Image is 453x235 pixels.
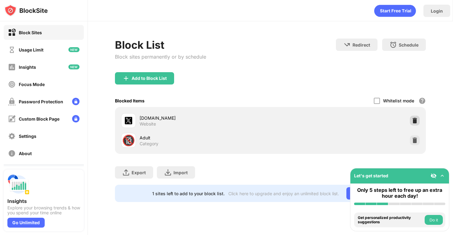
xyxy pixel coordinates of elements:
div: Add to Block List [132,76,167,81]
div: 1 sites left to add to your block list. [152,191,225,196]
div: Export [132,170,146,175]
img: new-icon.svg [68,64,80,69]
div: Usage Limit [19,47,43,52]
div: Blocked Items [115,98,145,103]
div: Get personalized productivity suggestions [358,216,423,225]
div: Website [140,121,156,127]
div: Import [173,170,188,175]
img: lock-menu.svg [72,115,80,122]
div: Schedule [399,42,418,47]
div: Insights [19,64,36,70]
div: [DOMAIN_NAME] [140,115,270,121]
div: About [19,151,32,156]
img: block-on.svg [8,29,16,36]
div: Go Unlimited [7,218,45,228]
img: insights-off.svg [8,63,16,71]
div: Category [140,141,158,146]
div: Password Protection [19,99,63,104]
div: Block sites permanently or by schedule [115,54,206,60]
div: Settings [19,134,36,139]
button: Do it [425,215,443,225]
img: eye-not-visible.svg [431,173,437,179]
img: settings-off.svg [8,132,16,140]
div: Only 5 steps left to free up an extra hour each day! [354,187,445,199]
img: new-icon.svg [68,47,80,52]
div: 🔞 [122,134,135,147]
div: Login [431,8,443,14]
img: password-protection-off.svg [8,98,16,105]
div: Block Sites [19,30,42,35]
img: omni-setup-toggle.svg [439,173,445,179]
div: Redirect [353,42,370,47]
img: favicons [125,117,132,124]
div: Go Unlimited [346,187,389,200]
div: Block List [115,39,206,51]
img: focus-off.svg [8,80,16,88]
div: Explore your browsing trends & how you spend your time online [7,205,80,215]
img: time-usage-off.svg [8,46,16,54]
div: Insights [7,198,80,204]
div: Custom Block Page [19,116,59,122]
img: about-off.svg [8,150,16,157]
div: Whitelist mode [383,98,414,103]
div: Adult [140,134,270,141]
img: lock-menu.svg [72,98,80,105]
img: logo-blocksite.svg [4,4,48,17]
img: push-insights.svg [7,173,30,196]
div: Click here to upgrade and enjoy an unlimited block list. [228,191,339,196]
div: animation [374,5,416,17]
div: Let's get started [354,173,388,178]
div: Focus Mode [19,82,45,87]
img: customize-block-page-off.svg [8,115,16,123]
